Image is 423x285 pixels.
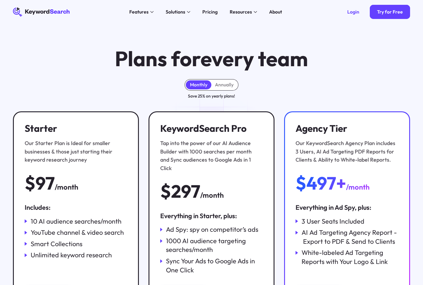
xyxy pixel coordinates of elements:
[215,82,234,88] div: Annually
[296,174,346,193] div: $497+
[166,225,258,234] div: Ad Spy: spy on competitor’s ads
[31,228,124,237] div: YouTube channel & video search
[201,45,308,72] span: every team
[269,8,282,16] div: About
[160,212,263,221] div: Everything in Starter, plus:
[296,123,395,134] h3: Agency Tier
[166,8,185,16] div: Solutions
[199,7,222,17] a: Pricing
[55,181,78,193] div: /month
[25,174,55,193] div: $97
[230,8,252,16] div: Resources
[160,139,260,172] div: Tap into the power of our AI Audience Builder with 1000 searches per month and Sync audiences to ...
[188,93,235,100] div: Save 25% on yearly plans!
[25,139,124,164] div: Our Starter Plan is Ideal for smaller businesses & those just starting their keyword research jou...
[302,228,398,246] div: AI Ad Targeting Agency Report - Export to PDF & Send to Clients
[347,9,359,15] div: Login
[190,82,207,88] div: Monthly
[370,5,410,19] a: Try for Free
[25,123,124,134] h3: Starter
[302,248,398,266] div: White-labeled Ad Targeting Reports with Your Logo & Link
[296,203,398,212] div: Everything in Ad Spy, plus:
[25,203,127,212] div: Includes:
[302,217,364,226] div: 3 User Seats Included
[129,8,149,16] div: Features
[296,139,395,164] div: Our KeywordSearch Agency Plan includes 3 Users, AI Ad Targeting PDF Reports for Clients & Ability...
[31,217,121,226] div: 10 AI audience searches/month
[31,240,82,249] div: Smart Collections
[160,182,200,201] div: $297
[346,181,369,193] div: /month
[31,251,112,260] div: Unlimited keyword research
[200,190,224,201] div: /month
[377,9,403,15] div: Try for Free
[166,257,263,274] div: Sync Your Ads to Google Ads in One Click
[160,123,260,134] h3: KeywordSearch Pro
[265,7,286,17] a: About
[115,48,308,70] h1: Plans for
[202,8,218,16] div: Pricing
[166,237,263,254] div: 1000 AI audience targeting searches/month
[340,5,366,19] a: Login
